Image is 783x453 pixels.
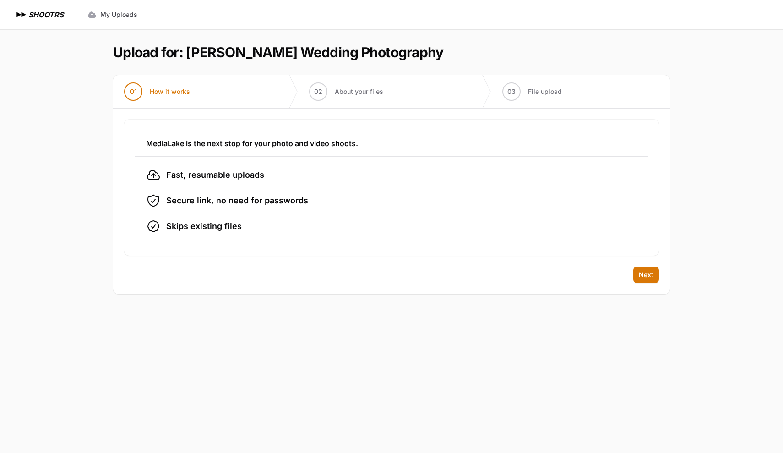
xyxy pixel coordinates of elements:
[298,75,394,108] button: 02 About your files
[150,87,190,96] span: How it works
[15,9,28,20] img: SHOOTRS
[314,87,322,96] span: 02
[507,87,516,96] span: 03
[166,220,242,233] span: Skips existing files
[639,270,653,279] span: Next
[15,9,64,20] a: SHOOTRS SHOOTRS
[335,87,383,96] span: About your files
[113,44,443,60] h1: Upload for: [PERSON_NAME] Wedding Photography
[100,10,137,19] span: My Uploads
[528,87,562,96] span: File upload
[82,6,143,23] a: My Uploads
[166,194,308,207] span: Secure link, no need for passwords
[166,169,264,181] span: Fast, resumable uploads
[28,9,64,20] h1: SHOOTRS
[146,138,637,149] h3: MediaLake is the next stop for your photo and video shoots.
[633,267,659,283] button: Next
[130,87,137,96] span: 01
[113,75,201,108] button: 01 How it works
[491,75,573,108] button: 03 File upload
